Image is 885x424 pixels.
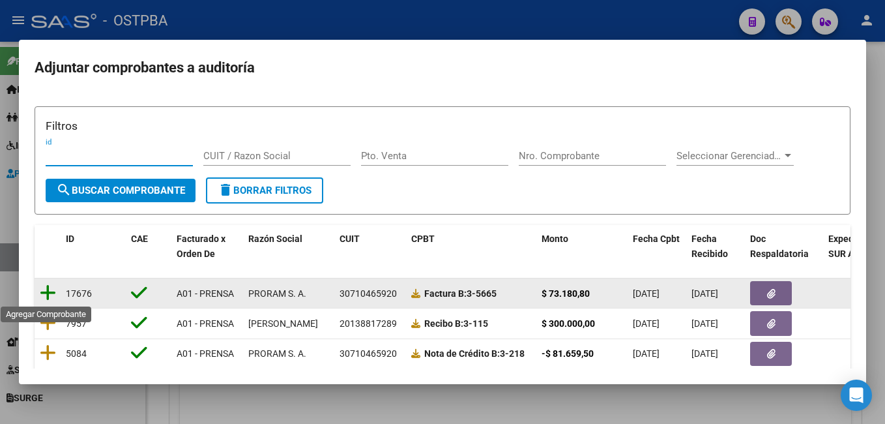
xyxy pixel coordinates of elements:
span: Factura B: [424,288,467,299]
strong: -$ 81.659,50 [542,348,594,359]
strong: 3-115 [424,318,488,329]
datatable-header-cell: Fecha Recibido [686,225,745,268]
strong: $ 300.000,00 [542,318,595,329]
span: 30710465920 [340,348,397,359]
datatable-header-cell: CPBT [406,225,536,268]
span: Monto [542,234,568,244]
span: 5084 [66,348,87,359]
span: Nota de Crédito B: [424,348,500,359]
span: Buscar Comprobante [56,185,185,196]
span: Facturado x Orden De [177,234,225,259]
strong: 3-5665 [424,288,497,299]
span: Recibo B: [424,318,463,329]
span: 20138817289 [340,318,397,329]
span: CPBT [411,234,435,244]
span: [DATE] [633,318,660,329]
span: A01 - PRENSA [177,348,234,359]
span: A01 - PRENSA [177,318,234,329]
span: [DATE] [633,348,660,359]
span: [DATE] [691,348,718,359]
span: 7957 [66,318,87,329]
span: CUIT [340,234,360,244]
span: A01 - PRENSA [177,288,234,299]
h3: Filtros [46,117,839,134]
span: ID [66,234,74,244]
span: [DATE] [691,318,718,329]
datatable-header-cell: ID [61,225,126,268]
div: Open Intercom Messenger [841,380,872,411]
mat-icon: delete [218,182,233,198]
span: Fecha Cpbt [633,234,680,244]
button: Buscar Comprobante [46,179,196,202]
datatable-header-cell: CAE [126,225,171,268]
span: 17676 [66,288,92,299]
button: Borrar Filtros [206,177,323,204]
span: Razón Social [248,234,302,244]
datatable-header-cell: Razón Social [243,225,334,268]
span: Seleccionar Gerenciador [676,150,782,162]
datatable-header-cell: CUIT [334,225,406,268]
span: 30710465920 [340,288,397,299]
div: PRORAM S. A. [248,346,306,361]
span: [DATE] [691,288,718,299]
span: CAE [131,234,148,244]
span: Borrar Filtros [218,185,312,196]
datatable-header-cell: Monto [536,225,628,268]
h2: Adjuntar comprobantes a auditoría [35,55,850,80]
div: [PERSON_NAME] [248,316,318,331]
span: [DATE] [633,288,660,299]
datatable-header-cell: Doc Respaldatoria [745,225,823,268]
div: PRORAM S. A. [248,286,306,301]
span: Fecha Recibido [691,234,728,259]
datatable-header-cell: Fecha Cpbt [628,225,686,268]
strong: 3-218 [424,348,525,359]
strong: $ 73.180,80 [542,288,590,299]
mat-icon: search [56,182,72,198]
span: Doc Respaldatoria [750,234,809,259]
datatable-header-cell: Facturado x Orden De [171,225,243,268]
